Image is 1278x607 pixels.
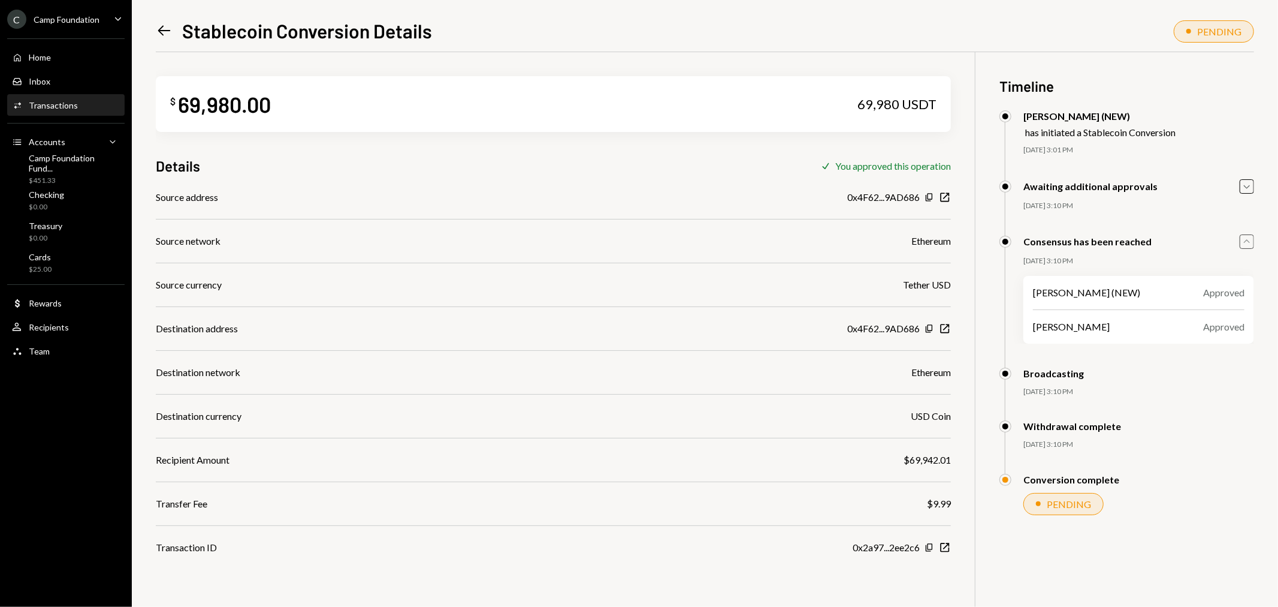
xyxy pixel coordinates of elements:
div: Withdrawal complete [1023,420,1121,432]
a: Treasury$0.00 [7,217,125,246]
div: Rewards [29,298,62,308]
div: Home [29,52,51,62]
div: Accounts [29,137,65,147]
div: Camp Foundation [34,14,99,25]
div: [PERSON_NAME] (NEW) [1023,110,1176,122]
div: 0x2a97...2ee2c6 [853,540,920,555]
div: $25.00 [29,265,52,275]
div: $ [170,95,176,107]
a: Accounts [7,131,125,152]
div: Source network [156,234,220,248]
div: You approved this operation [835,160,951,172]
div: Transaction ID [156,540,217,555]
h1: Stablecoin Conversion Details [182,19,432,43]
div: 69,980 USDT [857,96,936,113]
div: [PERSON_NAME] [1033,320,1110,334]
div: has initiated a Stablecoin Conversion [1025,127,1176,138]
a: Camp Foundation Fund...$451.33 [7,155,125,184]
div: Destination currency [156,409,241,423]
div: Consensus has been reached [1023,236,1152,247]
div: Camp Foundation Fund... [29,153,120,173]
div: PENDING [1047,498,1091,510]
h3: Timeline [999,76,1254,96]
div: PENDING [1197,26,1241,37]
div: Treasury [29,221,62,231]
div: Recipients [29,322,69,332]
div: $0.00 [29,233,62,244]
div: Transfer Fee [156,497,207,511]
div: Transactions [29,100,78,110]
a: Checking$0.00 [7,186,125,215]
div: Tether USD [903,278,951,292]
div: Awaiting additional approvals [1023,181,1158,192]
div: [DATE] 3:10 PM [1023,440,1254,450]
div: 69,980.00 [178,91,271,118]
div: $9.99 [927,497,951,511]
h3: Details [156,156,200,176]
a: Transactions [7,94,125,116]
div: $69,942.01 [904,453,951,467]
div: 0x4F62...9AD686 [847,190,920,205]
div: 0x4F62...9AD686 [847,321,920,336]
a: Inbox [7,70,125,92]
div: [DATE] 3:10 PM [1023,256,1254,266]
div: Team [29,346,50,356]
div: Source address [156,190,218,205]
a: Recipients [7,316,125,338]
div: Approved [1203,286,1244,300]
div: C [7,10,26,29]
div: Destination network [156,365,240,380]
div: Ethereum [911,234,951,248]
a: Team [7,340,125,362]
div: Checking [29,190,64,200]
div: [DATE] 3:01 PM [1023,145,1254,155]
div: Approved [1203,320,1244,334]
div: Source currency [156,278,222,292]
a: Home [7,46,125,68]
div: [DATE] 3:10 PM [1023,387,1254,397]
div: Ethereum [911,365,951,380]
div: Cards [29,252,52,262]
div: Destination address [156,321,238,336]
a: Cards$25.00 [7,248,125,277]
div: Conversion complete [1023,474,1119,485]
div: $451.33 [29,176,120,186]
div: Inbox [29,76,50,86]
div: Recipient Amount [156,453,229,467]
div: Broadcasting [1023,368,1084,379]
div: USD Coin [911,409,951,423]
a: Rewards [7,292,125,314]
div: [DATE] 3:10 PM [1023,201,1254,211]
div: $0.00 [29,202,64,212]
div: [PERSON_NAME] (NEW) [1033,286,1140,300]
